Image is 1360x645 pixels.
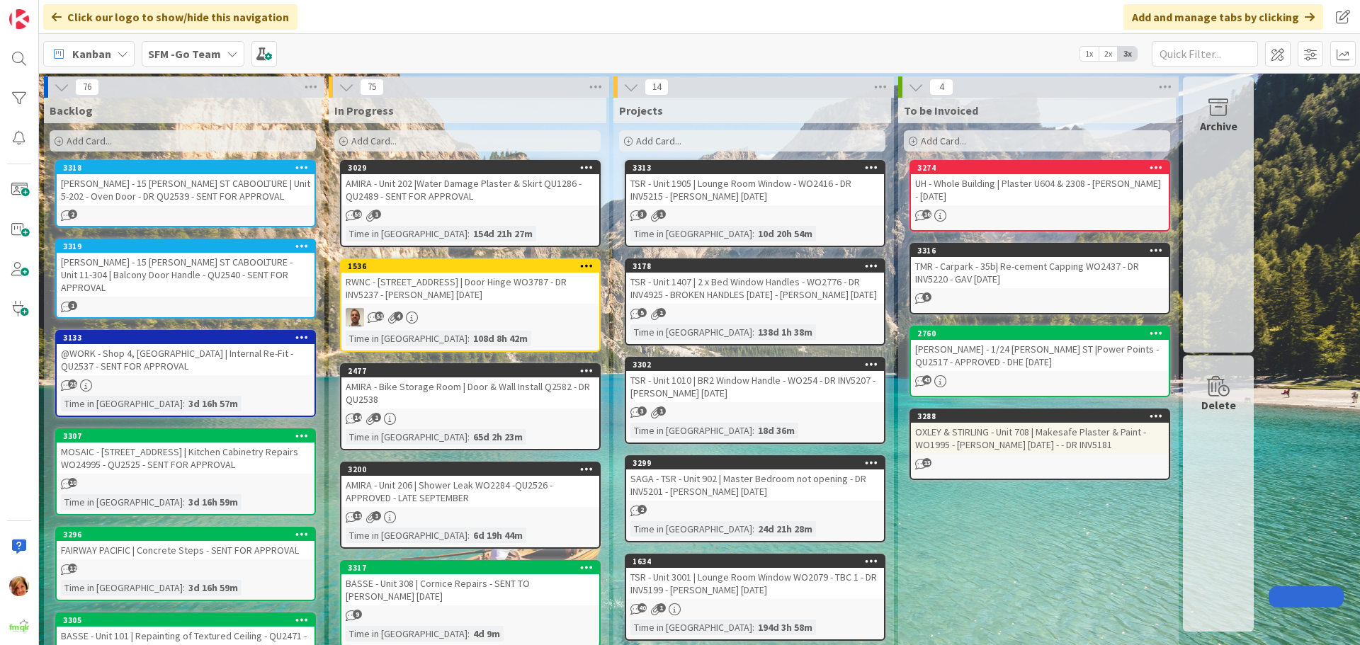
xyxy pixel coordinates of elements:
[470,226,536,241] div: 154d 21h 27m
[57,253,314,297] div: [PERSON_NAME] - 15 [PERSON_NAME] ST CABOOLTURE - Unit 11-304 | Balcony Door Handle - QU2540 - SEN...
[341,308,599,326] div: SD
[63,241,314,251] div: 3319
[346,626,467,641] div: Time in [GEOGRAPHIC_DATA]
[909,243,1170,314] a: 3316TMR - Carpark - 35b| Re-cement Capping WO2437 - DR INV5220 - GAV [DATE]
[67,135,112,147] span: Add Card...
[909,326,1170,397] a: 2760[PERSON_NAME] - 1/24 [PERSON_NAME] ST |Power Points - QU2517 - APPROVED - DHE [DATE]
[353,210,362,219] span: 59
[57,240,314,253] div: 3319
[917,329,1169,338] div: 2760
[55,527,316,601] a: 3296FAIRWAY PACIFIC | Concrete Steps - SENT FOR APPROVALTime in [GEOGRAPHIC_DATA]:3d 16h 59m
[55,239,316,319] a: 3319[PERSON_NAME] - 15 [PERSON_NAME] ST CABOOLTURE - Unit 11-304 | Balcony Door Handle - QU2540 -...
[922,210,931,219] span: 16
[55,160,316,227] a: 3318[PERSON_NAME] - 15 [PERSON_NAME] ST CABOOLTURE | Unit 5-202 - Oven Door - DR QU2539 - SENT FO...
[754,423,798,438] div: 18d 36m
[657,210,666,219] span: 1
[55,330,316,417] a: 3133@WORK - Shop 4, [GEOGRAPHIC_DATA] | Internal Re-Fit - QU2537 - SENT FOR APPROVALTime in [GEOG...
[341,161,599,205] div: 3029AMIRA - Unit 202 |Water Damage Plaster & Skirt QU1286 - QU2489 - SENT FOR APPROVAL
[1079,47,1099,61] span: 1x
[754,620,816,635] div: 194d 3h 58m
[911,410,1169,454] div: 3288OXLEY & STIRLING - Unit 708 | Makesafe Plaster & Paint - WO1995 - [PERSON_NAME] [DATE] - - DR...
[626,371,884,402] div: TSR - Unit 1010 | BR2 Window Handle - WO254 - DR INV5207 - [PERSON_NAME] [DATE]
[467,226,470,241] span: :
[921,135,966,147] span: Add Card...
[626,260,884,304] div: 3178TSR - Unit 1407 | 2 x Bed Window Handles - WO2776 - DR INV4925 - BROKEN HANDLES [DATE] - [PER...
[752,423,754,438] span: :
[752,226,754,241] span: :
[657,308,666,317] span: 1
[57,240,314,297] div: 3319[PERSON_NAME] - 15 [PERSON_NAME] ST CABOOLTURE - Unit 11-304 | Balcony Door Handle - QU2540 -...
[909,160,1170,232] a: 3274UH - Whole Building | Plaster U604 & 2308 - [PERSON_NAME] - [DATE]
[63,431,314,441] div: 3307
[340,160,601,247] a: 3029AMIRA - Unit 202 |Water Damage Plaster & Skirt QU1286 - QU2489 - SENT FOR APPROVALTime in [GE...
[183,580,185,595] span: :
[467,331,470,346] span: :
[57,161,314,174] div: 3318
[50,103,93,118] span: Backlog
[752,324,754,340] span: :
[630,324,752,340] div: Time in [GEOGRAPHIC_DATA]
[911,174,1169,205] div: UH - Whole Building | Plaster U604 & 2308 - [PERSON_NAME] - [DATE]
[185,580,242,595] div: 3d 16h 59m
[57,161,314,205] div: 3318[PERSON_NAME] - 15 [PERSON_NAME] ST CABOOLTURE | Unit 5-202 - Oven Door - DR QU2539 - SENT FO...
[1123,4,1323,30] div: Add and manage tabs by clicking
[470,527,526,543] div: 6d 19h 44m
[346,429,467,445] div: Time in [GEOGRAPHIC_DATA]
[637,603,647,612] span: 40
[911,244,1169,288] div: 3316TMR - Carpark - 35b| Re-cement Capping WO2437 - DR INV5220 - GAV [DATE]
[341,174,599,205] div: AMIRA - Unit 202 |Water Damage Plaster & Skirt QU1286 - QU2489 - SENT FOR APPROVAL
[61,580,183,595] div: Time in [GEOGRAPHIC_DATA]
[183,396,185,411] span: :
[57,174,314,205] div: [PERSON_NAME] - 15 [PERSON_NAME] ST CABOOLTURE | Unit 5-202 - Oven Door - DR QU2539 - SENT FOR AP...
[72,45,111,62] span: Kanban
[637,406,647,416] span: 3
[626,358,884,402] div: 3302TSR - Unit 1010 | BR2 Window Handle - WO254 - DR INV5207 - [PERSON_NAME] [DATE]
[467,429,470,445] span: :
[57,528,314,559] div: 3296FAIRWAY PACIFIC | Concrete Steps - SENT FOR APPROVAL
[626,174,884,205] div: TSR - Unit 1905 | Lounge Room Window - WO2416 - DR INV5215 - [PERSON_NAME] [DATE]
[625,258,885,346] a: 3178TSR - Unit 1407 | 2 x Bed Window Handles - WO2776 - DR INV4925 - BROKEN HANDLES [DATE] - [PER...
[657,406,666,416] span: 1
[341,561,599,574] div: 3317
[68,210,77,219] span: 2
[353,413,362,422] span: 14
[43,4,297,30] div: Click our logo to show/hide this navigation
[917,411,1169,421] div: 3288
[754,521,816,537] div: 24d 21h 28m
[348,366,599,376] div: 2477
[341,365,599,377] div: 2477
[348,464,599,474] div: 3200
[68,478,77,487] span: 10
[911,161,1169,205] div: 3274UH - Whole Building | Plaster U604 & 2308 - [PERSON_NAME] - [DATE]
[619,103,663,118] span: Projects
[1200,118,1237,135] div: Archive
[911,244,1169,257] div: 3316
[626,555,884,599] div: 1634TSR - Unit 3001 | Lounge Room Window WO2079 - TBC 1 - DR INV5199 - [PERSON_NAME] [DATE]
[185,396,242,411] div: 3d 16h 57m
[57,344,314,375] div: @WORK - Shop 4, [GEOGRAPHIC_DATA] | Internal Re-Fit - QU2537 - SENT FOR APPROVAL
[341,161,599,174] div: 3029
[626,358,884,371] div: 3302
[372,210,381,219] span: 1
[633,360,884,370] div: 3302
[922,375,931,384] span: 43
[625,160,885,247] a: 3313TSR - Unit 1905 | Lounge Room Window - WO2416 - DR INV5215 - [PERSON_NAME] [DATE]Time in [GEO...
[637,505,647,514] span: 2
[636,135,681,147] span: Add Card...
[348,163,599,173] div: 3029
[626,457,884,501] div: 3299SAGA - TSR - Unit 902 | Master Bedroom not opening - DR INV5201 - [PERSON_NAME] [DATE]
[57,430,314,443] div: 3307
[372,511,381,520] span: 1
[375,312,384,321] span: 51
[633,163,884,173] div: 3313
[909,409,1170,480] a: 3288OXLEY & STIRLING - Unit 708 | Makesafe Plaster & Paint - WO1995 - [PERSON_NAME] [DATE] - - DR...
[911,327,1169,371] div: 2760[PERSON_NAME] - 1/24 [PERSON_NAME] ST |Power Points - QU2517 - APPROVED - DHE [DATE]
[626,273,884,304] div: TSR - Unit 1407 | 2 x Bed Window Handles - WO2776 - DR INV4925 - BROKEN HANDLES [DATE] - [PERSON_...
[1099,47,1118,61] span: 2x
[637,308,647,317] span: 5
[63,530,314,540] div: 3296
[1152,41,1258,67] input: Quick Filter...
[57,331,314,375] div: 3133@WORK - Shop 4, [GEOGRAPHIC_DATA] | Internal Re-Fit - QU2537 - SENT FOR APPROVAL
[752,521,754,537] span: :
[340,462,601,549] a: 3200AMIRA - Unit 206 | Shower Leak WO2284 -QU2526 -APPROVED - LATE SEPTEMBERTime in [GEOGRAPHIC_D...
